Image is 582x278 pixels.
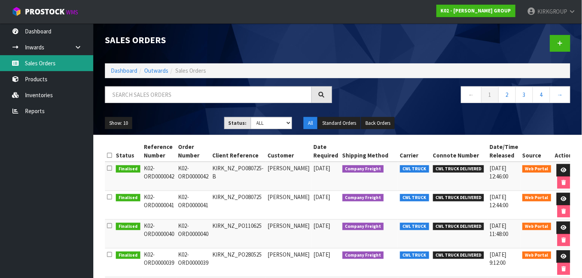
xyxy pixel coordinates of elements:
button: Standard Orders [318,117,360,129]
span: CWL TRUCK DELIVERED [433,252,484,259]
span: Web Portal [523,223,551,231]
td: K02-ORD0000042 [177,162,211,191]
span: Web Portal [523,194,551,202]
span: [DATE] 11:48:00 [490,222,509,238]
th: Order Number [177,141,211,162]
button: Show: 10 [105,117,132,129]
button: Back Orders [361,117,395,129]
small: WMS [66,9,78,16]
span: Sales Orders [175,67,206,74]
img: cube-alt.png [12,7,21,16]
th: Date Required [312,141,341,162]
span: CWL TRUCK DELIVERED [433,194,484,202]
th: Shipping Method [341,141,398,162]
span: ProStock [25,7,65,17]
span: Company Freight [343,252,384,259]
span: [DATE] 12:44:00 [490,193,509,209]
span: Company Freight [343,165,384,173]
span: Web Portal [523,165,551,173]
strong: Status: [229,120,247,126]
span: Company Freight [343,223,384,231]
button: All [304,117,317,129]
span: [DATE] [314,222,330,229]
span: [DATE] 12:46:00 [490,164,509,180]
td: [PERSON_NAME] [266,191,312,220]
span: CWL TRUCK [400,194,429,202]
td: [PERSON_NAME] [266,162,312,191]
th: Date/Time Released [488,141,521,162]
span: [DATE] [314,164,330,172]
span: CWL TRUCK [400,252,429,259]
a: 1 [481,86,499,103]
td: [PERSON_NAME] [266,220,312,248]
a: 2 [498,86,516,103]
th: Client Reference [211,141,266,162]
nav: Page navigation [344,86,571,105]
span: Finalised [116,223,140,231]
td: [PERSON_NAME] [266,248,312,277]
td: K02-ORD0000040 [142,220,177,248]
span: [DATE] 9:12:00 [490,251,507,266]
span: CWL TRUCK [400,165,429,173]
a: ← [461,86,482,103]
span: [DATE] [314,193,330,201]
span: Finalised [116,252,140,259]
h1: Sales Orders [105,35,332,45]
span: Finalised [116,165,140,173]
th: Status [114,141,142,162]
a: → [550,86,570,103]
strong: K02 - [PERSON_NAME] GROUP [441,7,511,14]
span: CWL TRUCK DELIVERED [433,165,484,173]
span: Web Portal [523,252,551,259]
th: Connote Number [431,141,488,162]
td: K02-ORD0000039 [177,248,211,277]
td: K02-ORD0000041 [142,191,177,220]
td: KIRK_NZ_PO110625 [211,220,266,248]
td: KIRK_NZ_PO280525 [211,248,266,277]
td: K02-ORD0000039 [142,248,177,277]
td: KIRK_NZ_PO080725-B [211,162,266,191]
span: CWL TRUCK [400,223,429,231]
td: KIRK_NZ_PO080725 [211,191,266,220]
a: 3 [516,86,533,103]
a: Dashboard [111,67,137,74]
span: Finalised [116,194,140,202]
td: K02-ORD0000042 [142,162,177,191]
td: K02-ORD0000040 [177,220,211,248]
th: Carrier [398,141,431,162]
th: Customer [266,141,312,162]
input: Search sales orders [105,86,312,103]
span: CWL TRUCK DELIVERED [433,223,484,231]
th: Reference Number [142,141,177,162]
span: [DATE] [314,251,330,258]
th: Source [521,141,553,162]
span: KIRKGROUP [537,8,568,15]
span: Company Freight [343,194,384,202]
td: K02-ORD0000041 [177,191,211,220]
a: 4 [533,86,550,103]
th: Action [553,141,575,162]
a: Outwards [144,67,168,74]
